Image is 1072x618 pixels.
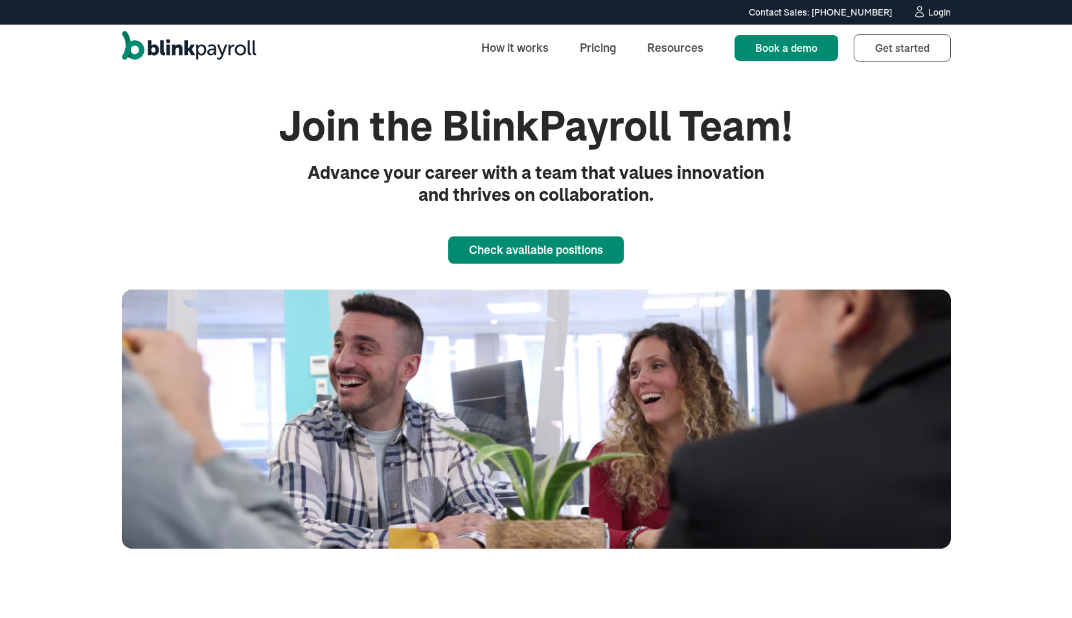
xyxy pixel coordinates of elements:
[755,41,817,54] span: Book a demo
[569,34,626,62] a: Pricing
[448,236,624,264] a: Check available positions
[875,41,929,54] span: Get started
[471,34,559,62] a: How it works
[637,34,714,62] a: Resources
[749,6,892,19] div: Contact Sales: [PHONE_NUMBER]
[288,162,785,205] p: Advance your career with a team that values innovation and thrives on collaboration.
[854,34,951,62] a: Get started
[928,8,951,17] div: Login
[913,5,951,19] a: Login
[246,102,827,152] h1: Join the BlinkPayroll Team!
[735,35,838,61] a: Book a demo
